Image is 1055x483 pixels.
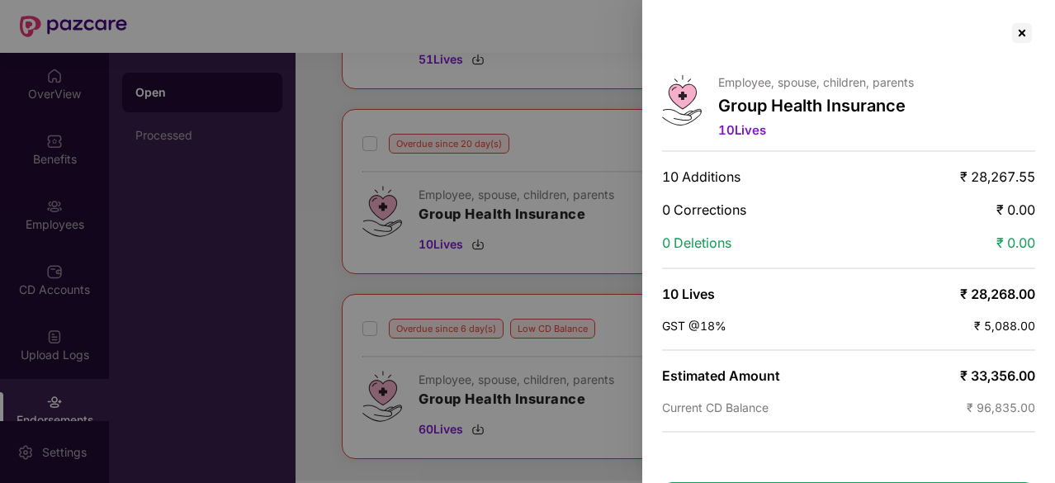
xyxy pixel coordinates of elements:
span: Current CD Balance [662,400,769,414]
span: 0 Corrections [662,201,746,218]
span: 10 Lives [718,122,766,138]
p: Employee, spouse, children, parents [718,75,914,89]
span: GST @18% [662,319,726,333]
span: ₹ 0.00 [996,234,1035,251]
span: Estimated Amount [662,367,780,384]
span: 10 Additions [662,168,740,185]
span: 10 Lives [662,286,715,302]
span: ₹ 96,835.00 [967,400,1035,414]
span: ₹ 28,267.55 [960,168,1035,185]
p: Group Health Insurance [718,96,914,116]
img: svg+xml;base64,PHN2ZyB4bWxucz0iaHR0cDovL3d3dy53My5vcmcvMjAwMC9zdmciIHdpZHRoPSI0Ny43MTQiIGhlaWdodD... [662,75,702,125]
span: ₹ 33,356.00 [960,367,1035,384]
span: ₹ 0.00 [996,201,1035,218]
span: ₹ 5,088.00 [974,319,1035,333]
span: ₹ 28,268.00 [960,286,1035,302]
span: 0 Deletions [662,234,731,251]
